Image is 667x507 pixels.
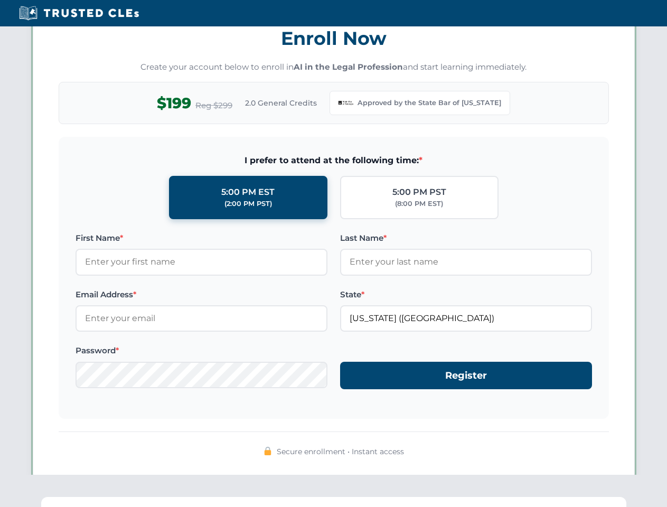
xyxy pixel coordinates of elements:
[358,98,501,108] span: Approved by the State Bar of [US_STATE]
[76,344,327,357] label: Password
[264,447,272,455] img: 🔒
[59,22,609,55] h3: Enroll Now
[340,362,592,390] button: Register
[76,232,327,245] label: First Name
[245,97,317,109] span: 2.0 General Credits
[340,305,592,332] input: Georgia (GA)
[59,61,609,73] p: Create your account below to enroll in and start learning immediately.
[195,99,232,112] span: Reg $299
[157,91,191,115] span: $199
[340,249,592,275] input: Enter your last name
[76,154,592,167] span: I prefer to attend at the following time:
[16,5,142,21] img: Trusted CLEs
[340,232,592,245] label: Last Name
[339,96,353,110] img: Georgia Bar
[294,62,403,72] strong: AI in the Legal Profession
[340,288,592,301] label: State
[395,199,443,209] div: (8:00 PM EST)
[392,185,446,199] div: 5:00 PM PST
[224,199,272,209] div: (2:00 PM PST)
[221,185,275,199] div: 5:00 PM EST
[76,249,327,275] input: Enter your first name
[76,305,327,332] input: Enter your email
[277,446,404,457] span: Secure enrollment • Instant access
[76,288,327,301] label: Email Address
